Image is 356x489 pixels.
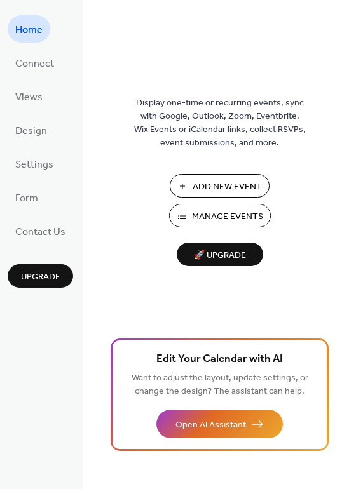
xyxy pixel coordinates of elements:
[156,351,283,368] span: Edit Your Calendar with AI
[15,155,53,175] span: Settings
[8,116,55,144] a: Design
[8,49,62,76] a: Connect
[169,204,271,227] button: Manage Events
[177,243,263,266] button: 🚀 Upgrade
[193,180,262,194] span: Add New Event
[184,247,256,264] span: 🚀 Upgrade
[8,15,50,43] a: Home
[8,264,73,288] button: Upgrade
[15,222,65,242] span: Contact Us
[8,83,50,110] a: Views
[8,150,61,177] a: Settings
[15,121,47,141] span: Design
[21,271,60,284] span: Upgrade
[134,97,306,150] span: Display one-time or recurring events, sync with Google, Outlook, Zoom, Eventbrite, Wix Events or ...
[15,189,38,208] span: Form
[170,174,270,198] button: Add New Event
[132,370,308,400] span: Want to adjust the layout, update settings, or change the design? The assistant can help.
[175,419,246,432] span: Open AI Assistant
[15,20,43,40] span: Home
[8,217,73,245] a: Contact Us
[156,410,283,438] button: Open AI Assistant
[192,210,263,224] span: Manage Events
[8,184,46,211] a: Form
[15,88,43,107] span: Views
[15,54,54,74] span: Connect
